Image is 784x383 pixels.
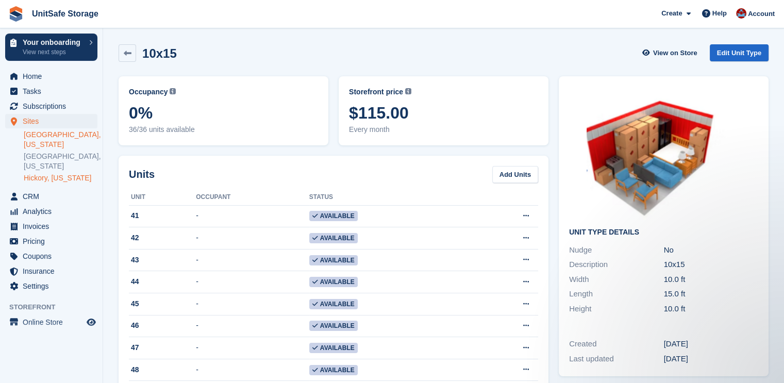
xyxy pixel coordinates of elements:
div: Last updated [569,353,664,365]
span: Every month [349,124,538,135]
img: 10x15.PNG [587,87,741,220]
p: Your onboarding [23,39,84,46]
td: - [196,205,309,227]
a: menu [5,204,97,219]
span: Home [23,69,85,84]
h2: Unit Type details [569,228,758,237]
div: 44 [129,276,196,287]
th: Status [309,189,468,206]
div: 10.0 ft [664,274,759,286]
span: Storefront [9,302,103,312]
span: Subscriptions [23,99,85,113]
span: Settings [23,279,85,293]
h2: Units [129,166,155,182]
td: - [196,271,309,293]
span: Analytics [23,204,85,219]
th: Occupant [196,189,309,206]
div: Length [569,288,664,300]
a: [GEOGRAPHIC_DATA], [US_STATE] [24,152,97,171]
span: View on Store [653,48,697,58]
span: Available [309,211,358,221]
span: Coupons [23,249,85,263]
img: stora-icon-8386f47178a22dfd0bd8f6a31ec36ba5ce8667c1dd55bd0f319d3a0aa187defe.svg [8,6,24,22]
a: menu [5,279,97,293]
span: Available [309,365,358,375]
a: Hickory, [US_STATE] [24,173,97,183]
span: $115.00 [349,104,538,122]
a: menu [5,219,97,234]
div: Created [569,338,664,350]
span: Available [309,321,358,331]
span: Available [309,299,358,309]
div: [DATE] [664,353,759,365]
a: UnitSafe Storage [28,5,103,22]
td: - [196,249,309,271]
a: View on Store [641,44,702,61]
span: 0% [129,104,318,122]
a: Preview store [85,316,97,328]
div: 45 [129,298,196,309]
span: Available [309,343,358,353]
span: CRM [23,189,85,204]
div: 10x15 [664,259,759,271]
span: Online Store [23,315,85,329]
span: Help [712,8,727,19]
a: menu [5,84,97,98]
div: 10.0 ft [664,303,759,315]
a: Add Units [492,166,538,183]
div: No [664,244,759,256]
span: 36/36 units available [129,124,318,135]
td: - [196,337,309,359]
div: 41 [129,210,196,221]
span: Account [748,9,775,19]
div: 48 [129,364,196,375]
div: 47 [129,342,196,353]
td: - [196,227,309,249]
a: menu [5,69,97,84]
div: 43 [129,255,196,265]
a: menu [5,114,97,128]
span: Tasks [23,84,85,98]
div: Nudge [569,244,664,256]
div: Height [569,303,664,315]
img: icon-info-grey-7440780725fd019a000dd9b08b2336e03edf1995a4989e88bcd33f0948082b44.svg [170,88,176,94]
a: menu [5,234,97,248]
span: Occupancy [129,87,168,97]
a: menu [5,264,97,278]
span: Invoices [23,219,85,234]
td: - [196,359,309,381]
span: Sites [23,114,85,128]
div: [DATE] [664,338,759,350]
div: Width [569,274,664,286]
a: menu [5,189,97,204]
h2: 10x15 [142,46,177,60]
img: Danielle Galang [736,8,746,19]
a: Edit Unit Type [710,44,769,61]
a: menu [5,99,97,113]
img: icon-info-grey-7440780725fd019a000dd9b08b2336e03edf1995a4989e88bcd33f0948082b44.svg [405,88,411,94]
span: Create [661,8,682,19]
div: 15.0 ft [664,288,759,300]
div: Description [569,259,664,271]
span: Insurance [23,264,85,278]
th: Unit [129,189,196,206]
div: 42 [129,232,196,243]
td: - [196,315,309,337]
a: [GEOGRAPHIC_DATA], [US_STATE] [24,130,97,149]
span: Available [309,233,358,243]
span: Pricing [23,234,85,248]
div: 46 [129,320,196,331]
td: - [196,293,309,315]
span: Available [309,255,358,265]
a: menu [5,315,97,329]
span: Storefront price [349,87,403,97]
span: Available [309,277,358,287]
a: Your onboarding View next steps [5,34,97,61]
a: menu [5,249,97,263]
p: View next steps [23,47,84,57]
